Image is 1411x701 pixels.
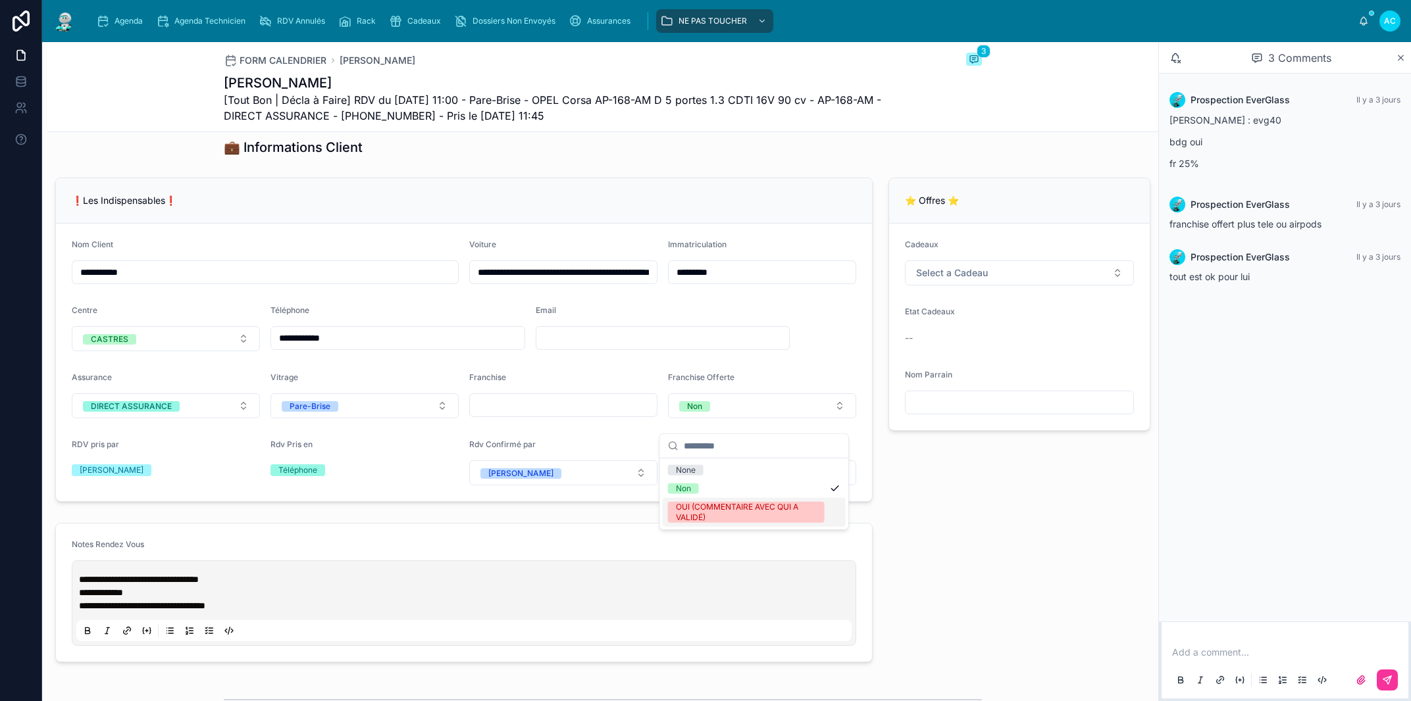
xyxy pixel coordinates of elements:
div: DIRECT ASSURANCE [91,401,172,412]
span: NE PAS TOUCHER [679,16,747,26]
div: Non [676,483,691,494]
span: RDV pris par [72,439,119,449]
button: Select Button [668,393,856,418]
a: NE PAS TOUCHER [656,9,773,33]
span: Cadeaux [407,16,441,26]
span: Rdv Pris en [270,439,313,449]
div: None [676,465,696,475]
div: CASTRES [91,334,128,345]
div: OUI (COMMENTAIRE AVEC QUI A VALIDÉ) [676,502,817,523]
span: [Tout Bon | Décla à Faire] RDV du [DATE] 11:00 - Pare-Brise - OPEL Corsa AP-168-AM D 5 portes 1.3... [224,92,883,124]
p: fr 25% [1169,157,1400,170]
a: [PERSON_NAME] [340,54,415,67]
a: FORM CALENDRIER [224,54,326,67]
button: Select Button [469,460,657,485]
div: scrollable content [87,7,1358,36]
a: Dossiers Non Envoyés [450,9,565,33]
span: franchise offert plus tele ou airpods [1169,218,1321,230]
img: App logo [53,11,76,32]
h1: 💼 Informations Client [224,138,363,157]
span: AC [1384,16,1396,26]
span: Dossiers Non Envoyés [473,16,555,26]
span: Téléphone [270,305,309,315]
div: Pare-Brise [290,401,330,412]
span: Centre [72,305,97,315]
span: ⭐ Offres ⭐ [905,195,959,206]
span: Vitrage [270,372,298,382]
p: bdg oui [1169,135,1400,149]
span: Agenda Technicien [174,16,245,26]
span: RDV Annulés [277,16,325,26]
span: Rack [357,16,376,26]
div: Non [687,401,702,412]
span: Assurance [72,372,112,382]
button: 3 [966,53,982,68]
a: Agenda [92,9,152,33]
span: Franchise [469,372,506,382]
span: Franchise Offerte [668,372,734,382]
span: Email [536,305,556,315]
a: Agenda Technicien [152,9,255,33]
span: Prospection EverGlass [1191,93,1290,107]
span: Nom Parrain [905,370,952,379]
span: Il y a 3 jours [1356,199,1400,209]
span: ❗Les Indispensables❗ [72,195,176,206]
span: Prospection EverGlass [1191,251,1290,264]
span: Il y a 3 jours [1356,252,1400,262]
span: Notes Rendez Vous [72,539,144,549]
span: Agenda [115,16,143,26]
button: Select Button [905,260,1134,285]
a: Cadeaux [385,9,450,33]
span: 3 [977,45,990,58]
div: Suggestions [660,458,848,529]
span: tout est ok pour lui [1169,271,1250,282]
span: Nom Client [72,239,113,249]
button: Select Button [72,393,260,418]
span: -- [905,331,913,345]
span: Etat Cadeaux [905,306,955,316]
span: Assurances [587,16,630,26]
div: Téléphone [278,464,317,476]
div: [PERSON_NAME] [80,464,143,476]
a: Assurances [565,9,640,33]
a: RDV Annulés [255,9,334,33]
span: Il y a 3 jours [1356,95,1400,105]
span: Voiture [469,239,496,249]
button: Select Button [270,393,459,418]
span: Rdv Confirmé par [469,439,536,449]
div: [PERSON_NAME] [488,468,553,479]
span: 3 Comments [1268,50,1331,66]
h1: [PERSON_NAME] [224,74,883,92]
span: Immatriculation [668,239,727,249]
span: FORM CALENDRIER [240,54,326,67]
span: Cadeaux [905,239,938,249]
span: Prospection EverGlass [1191,198,1290,211]
span: Select a Cadeau [916,266,988,279]
a: Rack [334,9,385,33]
button: Select Button [72,326,260,351]
p: [PERSON_NAME] : evg40 [1169,113,1400,127]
